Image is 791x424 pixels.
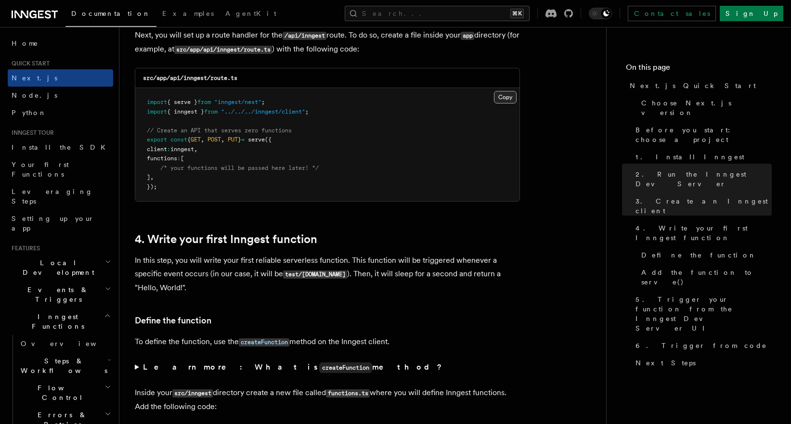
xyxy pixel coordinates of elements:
span: { serve } [167,99,197,105]
span: , [150,174,154,180]
span: Leveraging Steps [12,188,93,205]
span: Install the SDK [12,143,111,151]
span: Examples [162,10,214,17]
a: Documentation [65,3,156,27]
code: src/inngest [172,389,213,398]
button: Search...⌘K [345,6,530,21]
a: AgentKit [220,3,282,26]
span: 4. Write your first Inngest function [635,223,772,243]
a: Next Steps [632,354,772,372]
code: /api/inngest [283,32,326,40]
span: [ [181,155,184,162]
span: Documentation [71,10,151,17]
span: Steps & Workflows [17,356,107,375]
span: Next.js Quick Start [630,81,756,90]
span: client [147,146,167,153]
span: AgentKit [225,10,276,17]
a: 6. Trigger from code [632,337,772,354]
span: Next Steps [635,358,696,368]
span: } [238,136,241,143]
p: Next, you will set up a route handler for the route. To do so, create a file inside your director... [135,28,520,56]
span: { [187,136,191,143]
span: export [147,136,167,143]
a: Next.js [8,69,113,87]
code: test/[DOMAIN_NAME] [283,270,347,279]
span: Next.js [12,74,57,82]
code: app [461,32,474,40]
a: Node.js [8,87,113,104]
span: const [170,136,187,143]
a: 1. Install Inngest [632,148,772,166]
span: /* your functions will be passed here later! */ [160,165,319,171]
a: 5. Trigger your function from the Inngest Dev Server UI [632,291,772,337]
span: from [197,99,211,105]
span: Inngest Functions [8,312,104,331]
span: Node.js [12,91,57,99]
span: from [204,108,218,115]
a: Contact sales [628,6,716,21]
span: Add the function to serve() [641,268,772,287]
span: Features [8,244,40,252]
button: Flow Control [17,379,113,406]
span: inngest [170,146,194,153]
p: To define the function, use the method on the Inngest client. [135,335,520,349]
a: Overview [17,335,113,352]
span: POST [207,136,221,143]
a: Home [8,35,113,52]
code: src/app/api/inngest/route.ts [174,46,272,54]
strong: Learn more: What is method? [143,362,444,372]
span: GET [191,136,201,143]
a: Setting up your app [8,210,113,237]
span: 2. Run the Inngest Dev Server [635,169,772,189]
a: Before you start: choose a project [632,121,772,148]
a: Next.js Quick Start [626,77,772,94]
a: Define the function [135,314,211,327]
a: 3. Create an Inngest client [632,193,772,219]
button: Copy [494,91,517,103]
span: ] [147,174,150,180]
span: 3. Create an Inngest client [635,196,772,216]
code: src/app/api/inngest/route.ts [143,75,237,81]
code: createFunction [239,338,289,347]
span: Choose Next.js version [641,98,772,117]
span: = [241,136,245,143]
span: PUT [228,136,238,143]
a: Choose Next.js version [637,94,772,121]
span: Your first Functions [12,161,69,178]
span: : [177,155,181,162]
span: 5. Trigger your function from the Inngest Dev Server UI [635,295,772,333]
span: Inngest tour [8,129,54,137]
span: { inngest } [167,108,204,115]
span: Events & Triggers [8,285,105,304]
span: Home [12,39,39,48]
a: Define the function [637,246,772,264]
button: Events & Triggers [8,281,113,308]
span: Setting up your app [12,215,94,232]
a: Python [8,104,113,121]
button: Local Development [8,254,113,281]
p: In this step, you will write your first reliable serverless function. This function will be trigg... [135,254,520,295]
span: Define the function [641,250,756,260]
h4: On this page [626,62,772,77]
a: Leveraging Steps [8,183,113,210]
span: , [201,136,204,143]
a: 4. Write your first Inngest function [632,219,772,246]
span: import [147,99,167,105]
a: Install the SDK [8,139,113,156]
a: Sign Up [720,6,783,21]
kbd: ⌘K [510,9,524,18]
span: Local Development [8,258,105,277]
a: Examples [156,3,220,26]
span: , [221,136,224,143]
span: Python [12,109,47,116]
a: Your first Functions [8,156,113,183]
span: // Create an API that serves zero functions [147,127,292,134]
span: , [194,146,197,153]
span: functions [147,155,177,162]
span: "inngest/next" [214,99,261,105]
span: 1. Install Inngest [635,152,744,162]
button: Toggle dark mode [589,8,612,19]
summary: Learn more: What iscreateFunctionmethod? [135,360,520,374]
span: ; [305,108,309,115]
span: Before you start: choose a project [635,125,772,144]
